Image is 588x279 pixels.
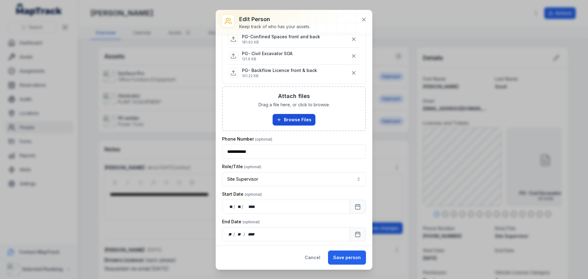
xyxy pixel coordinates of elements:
button: Cancel [300,251,326,265]
span: Drag a file here, or click to browse. [258,102,330,108]
h3: Attach files [278,92,310,100]
div: month, [236,204,242,210]
p: PG- Backflow Licence front & back [242,67,317,74]
label: Start Date [222,191,262,197]
p: 181.62 KB [242,40,320,45]
p: PG-Confined Spaces front and back [242,34,320,40]
button: Browse Files [273,114,315,126]
div: year, [244,204,255,210]
div: / [243,231,246,237]
button: Calendar [349,200,366,214]
div: Keep track of who has your assets. [239,24,310,30]
label: Phone Number [222,136,272,142]
p: 121.6 KB [242,57,292,62]
button: Save person [328,251,366,265]
div: day, [227,231,233,237]
p: 101.22 KB [242,74,317,78]
label: End Date [222,219,260,225]
div: / [233,204,236,210]
button: Calendar [349,227,366,241]
div: year, [246,231,257,237]
h3: Edit person [239,15,310,24]
label: Role/Title [222,164,261,170]
div: / [233,231,236,237]
div: month, [236,231,244,237]
p: PG- Civil Excavator SOA [242,51,292,57]
div: / [242,204,244,210]
div: day, [227,204,233,210]
button: Site Supervisor [222,172,366,186]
